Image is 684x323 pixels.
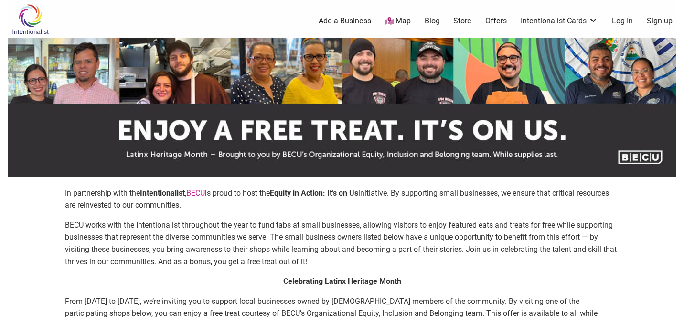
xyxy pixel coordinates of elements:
[612,16,633,26] a: Log In
[186,188,205,198] a: BECU
[65,187,619,211] p: In partnership with the , is proud to host the initiative. By supporting small businesses, we ens...
[521,16,598,26] a: Intentionalist Cards
[283,277,401,286] strong: Celebrating Latinx Heritage Month
[140,188,185,198] strong: Intentionalist
[8,38,676,177] img: sponsor logo
[453,16,471,26] a: Store
[65,219,619,268] p: BECU works with the Intentionalist throughout the year to fund tabs at small businesses, allowing...
[385,16,411,27] a: Map
[270,188,358,198] strong: Equity in Action: It’s on Us
[425,16,440,26] a: Blog
[485,16,507,26] a: Offers
[319,16,371,26] a: Add a Business
[8,4,53,35] img: Intentionalist
[647,16,673,26] a: Sign up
